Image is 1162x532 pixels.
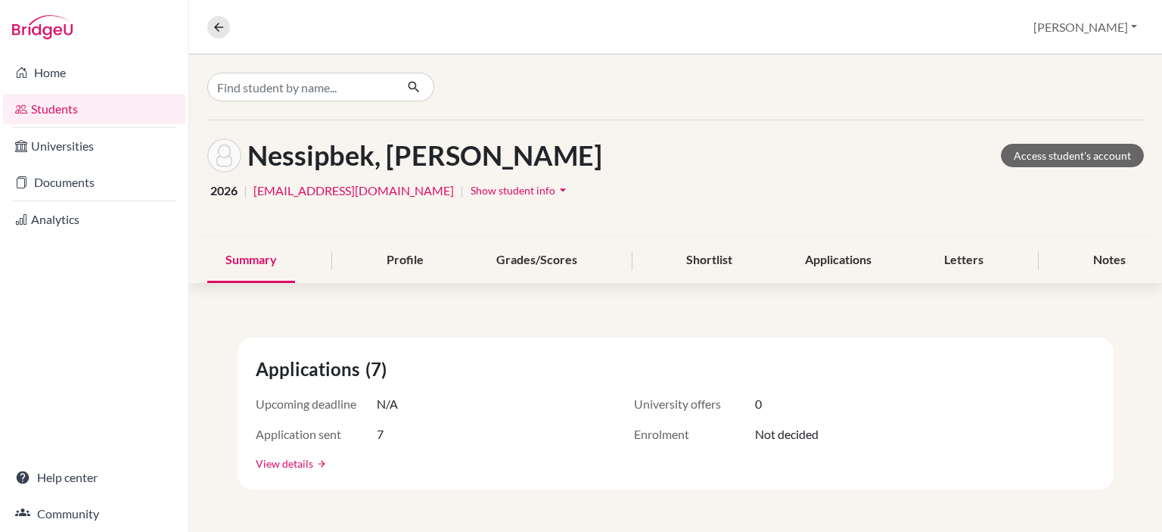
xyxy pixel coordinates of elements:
[478,238,595,283] div: Grades/Scores
[247,139,602,172] h1: Nessipbek, [PERSON_NAME]
[3,167,185,198] a: Documents
[256,395,377,413] span: Upcoming deadline
[1075,238,1144,283] div: Notes
[377,425,384,443] span: 7
[787,238,890,283] div: Applications
[3,462,185,493] a: Help center
[1001,144,1144,167] a: Access student's account
[3,94,185,124] a: Students
[634,425,755,443] span: Enrolment
[755,425,819,443] span: Not decided
[207,73,395,101] input: Find student by name...
[377,395,398,413] span: N/A
[256,356,365,383] span: Applications
[3,58,185,88] a: Home
[256,456,313,471] a: View details
[368,238,442,283] div: Profile
[471,184,555,197] span: Show student info
[3,131,185,161] a: Universities
[555,182,570,198] i: arrow_drop_down
[207,138,241,173] img: Alinur Nessipbek's avatar
[253,182,454,200] a: [EMAIL_ADDRESS][DOMAIN_NAME]
[3,499,185,529] a: Community
[755,395,762,413] span: 0
[244,182,247,200] span: |
[460,182,464,200] span: |
[470,179,571,202] button: Show student infoarrow_drop_down
[12,15,73,39] img: Bridge-U
[634,395,755,413] span: University offers
[313,459,327,469] a: arrow_forward
[256,425,377,443] span: Application sent
[1027,13,1144,42] button: [PERSON_NAME]
[207,238,295,283] div: Summary
[210,182,238,200] span: 2026
[926,238,1002,283] div: Letters
[365,356,393,383] span: (7)
[668,238,750,283] div: Shortlist
[3,204,185,235] a: Analytics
